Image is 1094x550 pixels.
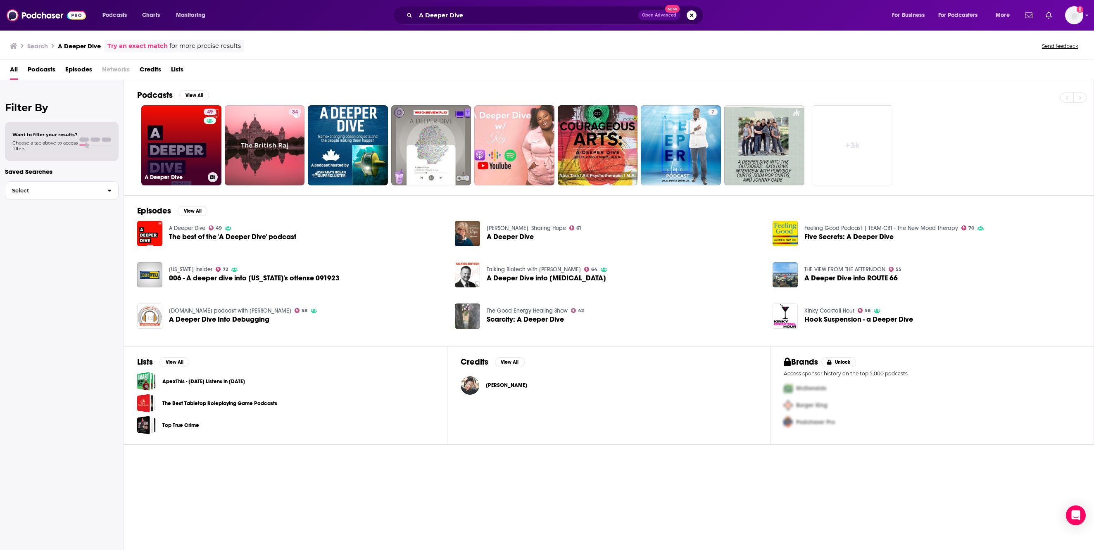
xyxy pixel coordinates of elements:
img: 006 - A deeper dive into Michigan's offense 091923 [137,262,162,287]
a: Credits [140,63,161,80]
a: Top True Crime [162,421,199,430]
input: Search podcasts, credits, & more... [416,9,638,22]
a: A Deeper Dive into COVID-19 [455,262,480,287]
span: For Business [892,9,925,21]
button: open menu [933,9,990,22]
a: A Deeper Dive [169,225,205,232]
a: Five Secrets: A Deeper Dive [804,233,894,240]
a: Feeling Good Podcast | TEAM-CBT - The New Mood Therapy [804,225,958,232]
a: The Best Tabletop Roleplaying Game Podcasts [137,394,156,412]
span: [PERSON_NAME] [486,382,527,389]
span: 64 [591,268,597,271]
a: ApexThis - [DATE] Listens in [DATE] [162,377,245,386]
a: 7 [641,105,721,185]
a: 49A Deeper Dive [141,105,221,185]
a: airhacks.fm podcast with adam bien [169,307,291,314]
a: 61 [569,225,581,230]
span: 55 [896,268,901,271]
a: CreditsView All [461,357,525,367]
h2: Episodes [137,206,171,216]
img: User Profile [1065,6,1083,24]
a: 64 [584,267,598,272]
a: 7 [708,109,718,115]
span: New [665,5,680,13]
a: Kinky Cocktail Hour [804,307,854,314]
button: open menu [886,9,935,22]
img: Podchaser - Follow, Share and Rate Podcasts [7,7,86,23]
a: Top True Crime [137,416,156,434]
a: The best of the 'A Deeper Dive' podcast [169,233,296,240]
a: PodcastsView All [137,90,209,100]
img: Third Pro Logo [780,414,796,431]
span: 7 [711,108,714,116]
img: Yvette Walker [461,376,479,395]
a: A Deeper Dive Into Debugging [169,316,269,323]
a: Hook Suspension - a Deeper Dive [804,316,913,323]
button: View All [178,206,207,216]
span: More [996,9,1010,21]
a: Yvette Walker [486,382,527,389]
a: Five Secrets: A Deeper Dive [773,221,798,246]
a: Try an exact match [107,41,168,51]
h2: Lists [137,357,153,367]
a: A Deeper Dive [487,233,534,240]
span: 006 - A deeper dive into [US_STATE]'s offense 091923 [169,275,340,282]
span: 34 [292,108,298,116]
img: Scarcity: A Deeper Dive [455,303,480,329]
a: THE VIEW FROM THE AFTERNOON [804,266,885,273]
a: Joni Eareckson Tada: Sharing Hope [487,225,566,232]
span: Scarcity: A Deeper Dive [487,316,564,323]
span: 70 [968,226,974,230]
div: Open Intercom Messenger [1066,505,1086,525]
a: 58 [858,308,871,313]
p: Access sponsor history on the top 5,000 podcasts. [784,370,1080,377]
a: 72 [216,267,228,272]
span: 58 [865,309,870,313]
img: Second Pro Logo [780,397,796,414]
a: 70 [961,225,975,230]
button: View All [179,90,209,100]
span: McDonalds [796,385,826,392]
span: Podcasts [102,9,127,21]
span: Podchaser Pro [796,419,835,426]
a: Show notifications dropdown [1022,8,1036,22]
span: 61 [576,226,581,230]
span: A Deeper Dive into ROUTE 66 [804,275,898,282]
h3: Search [27,42,48,50]
a: Lists [171,63,183,80]
a: EpisodesView All [137,206,207,216]
a: Charts [137,9,165,22]
span: Podcasts [28,63,55,80]
a: 34 [289,109,301,115]
button: Show profile menu [1065,6,1083,24]
a: The Good Energy Healing Show [487,307,568,314]
a: ApexThis - Tuesday Listens in 2018 [137,372,156,391]
a: The Best Tabletop Roleplaying Game Podcasts [162,399,277,408]
span: Logged in as caitlinhogge [1065,6,1083,24]
img: A Deeper Dive [455,221,480,246]
h2: Credits [461,357,488,367]
a: 006 - A deeper dive into Michigan's offense 091923 [169,275,340,282]
img: The best of the 'A Deeper Dive' podcast [137,221,162,246]
span: 72 [223,268,228,271]
img: A Deeper Dive into ROUTE 66 [773,262,798,287]
span: Episodes [65,63,92,80]
span: Networks [102,63,130,80]
a: 55 [889,267,902,272]
a: +3k [813,105,893,185]
img: A Deeper Dive Into Debugging [137,303,162,329]
span: 42 [578,309,584,313]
